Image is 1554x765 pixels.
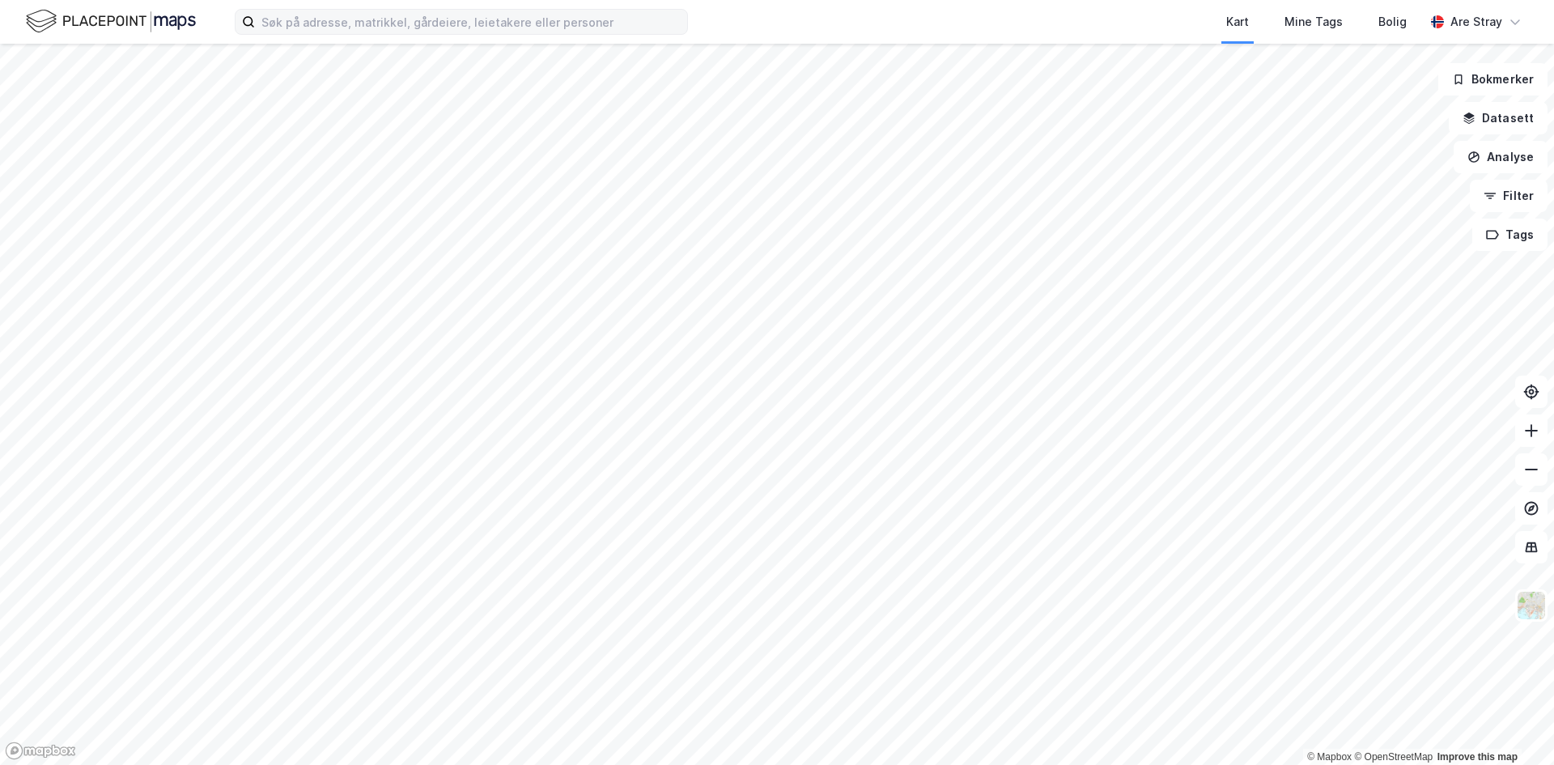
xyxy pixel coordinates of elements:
[1307,751,1352,763] a: Mapbox
[1226,12,1249,32] div: Kart
[1472,219,1548,251] button: Tags
[5,742,76,760] a: Mapbox homepage
[1450,12,1502,32] div: Are Stray
[1454,141,1548,173] button: Analyse
[1284,12,1343,32] div: Mine Tags
[1354,751,1433,763] a: OpenStreetMap
[1438,63,1548,96] button: Bokmerker
[1516,590,1547,621] img: Z
[1470,180,1548,212] button: Filter
[1437,751,1518,763] a: Improve this map
[1449,102,1548,134] button: Datasett
[26,7,196,36] img: logo.f888ab2527a4732fd821a326f86c7f29.svg
[1473,687,1554,765] iframe: Chat Widget
[1378,12,1407,32] div: Bolig
[255,10,687,34] input: Søk på adresse, matrikkel, gårdeiere, leietakere eller personer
